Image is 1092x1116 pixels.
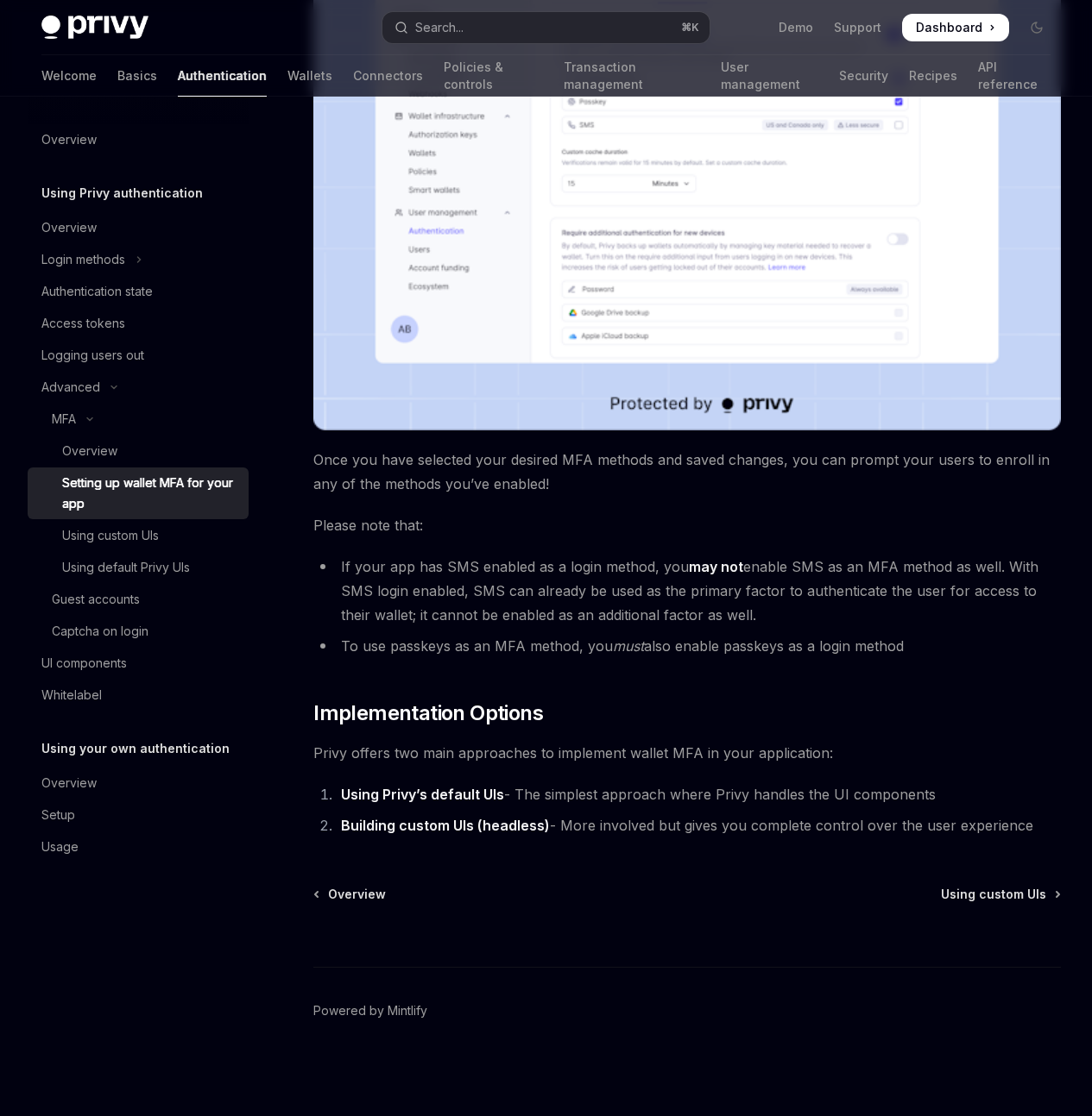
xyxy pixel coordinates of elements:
div: Captcha on login [52,621,148,642]
button: Toggle Login methods section [28,244,249,275]
div: Guest accounts [52,589,140,610]
a: Authentication [178,55,267,97]
a: Support [834,19,881,36]
div: Overview [41,773,97,793]
button: Toggle Advanced section [28,372,249,403]
a: Overview [28,212,249,243]
div: Access tokens [41,313,125,334]
div: Whitelabel [41,685,102,705]
li: If your app has SMS enabled as a login method, you enable SMS as an MFA method as well. With SMS ... [313,555,1061,627]
span: Overview [328,886,386,903]
span: Privy offers two main approaches to implement wallet MFA in your application: [313,741,1061,765]
div: Overview [41,217,97,238]
a: Authentication state [28,276,249,307]
a: Overview [28,768,249,799]
span: Dashboard [916,19,982,36]
a: Logging users out [28,340,249,371]
div: MFA [52,409,76,429]
a: Transaction management [564,55,701,97]
a: User management [721,55,818,97]
li: - More involved but gives you complete control over the user experience [336,813,1061,837]
em: must [613,637,644,655]
strong: may not [689,558,743,575]
strong: Using Privy’s default UIs [341,786,504,803]
a: Captcha on login [28,616,249,647]
button: Toggle dark mode [1023,14,1051,41]
a: Demo [779,19,813,36]
div: Usage [41,837,79,857]
a: Wallets [287,55,332,97]
div: Overview [41,129,97,150]
a: Powered by Mintlify [313,1002,427,1019]
a: Using default Privy UIs [28,552,249,583]
li: - The simplest approach where Privy handles the UI components [336,782,1061,806]
a: Policies & controls [444,55,543,97]
span: Using custom UIs [941,886,1046,903]
a: Security [839,55,888,97]
a: Welcome [41,55,97,97]
a: Using custom UIs [941,886,1059,903]
span: Implementation Options [313,699,543,727]
span: Please note that: [313,513,1061,537]
div: Authentication state [41,281,153,302]
div: Search... [415,17,464,38]
button: Toggle MFA section [28,404,249,435]
a: Connectors [353,55,423,97]
a: Overview [315,886,386,903]
div: UI components [41,653,127,674]
div: Setting up wallet MFA for your app [62,473,238,514]
a: Recipes [909,55,957,97]
a: Whitelabel [28,680,249,711]
div: Overview [62,441,117,461]
a: Overview [28,124,249,155]
div: Using default Privy UIs [62,557,190,578]
img: dark logo [41,16,148,40]
div: Logging users out [41,345,144,366]
a: Access tokens [28,308,249,339]
a: API reference [978,55,1051,97]
div: Using custom UIs [62,525,159,546]
span: Once you have selected your desired MFA methods and saved changes, you can prompt your users to e... [313,448,1061,496]
a: Using custom UIs [28,520,249,551]
a: Guest accounts [28,584,249,615]
button: Open search [382,12,710,43]
h5: Using Privy authentication [41,183,203,204]
strong: Building custom UIs (headless) [341,817,550,834]
li: To use passkeys as an MFA method, you also enable passkeys as a login method [313,634,1061,658]
h5: Using your own authentication [41,738,230,759]
a: Usage [28,831,249,862]
a: Setting up wallet MFA for your app [28,467,249,519]
div: Advanced [41,377,100,398]
div: Login methods [41,249,125,270]
div: Setup [41,805,75,825]
a: Setup [28,799,249,831]
a: Dashboard [902,14,1009,41]
span: ⌘ K [681,21,699,34]
a: UI components [28,648,249,679]
a: Basics [117,55,157,97]
a: Overview [28,436,249,467]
